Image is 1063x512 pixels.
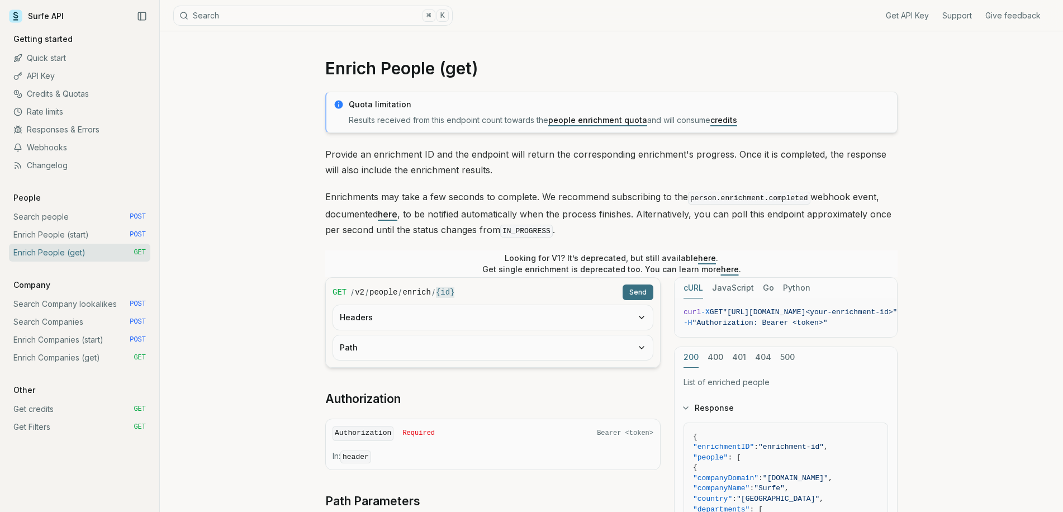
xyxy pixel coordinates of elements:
[402,429,435,438] span: Required
[548,115,647,125] a: people enrichment quota
[684,308,701,316] span: curl
[130,212,146,221] span: POST
[737,495,819,503] span: "[GEOGRAPHIC_DATA]"
[9,139,150,157] a: Webhooks
[710,308,723,316] span: GET
[436,10,449,22] kbd: K
[597,429,653,438] span: Bearer <token>
[721,264,739,274] a: here
[9,226,150,244] a: Enrich People (start) POST
[173,6,453,26] button: Search⌘K
[351,287,354,298] span: /
[423,10,435,22] kbd: ⌘
[693,453,728,462] span: "people"
[780,347,795,368] button: 500
[710,115,737,125] a: credits
[9,85,150,103] a: Credits & Quotas
[692,319,828,327] span: "Authorization: Bearer <token>"
[325,146,898,178] p: Provide an enrichment ID and the endpoint will return the corresponding enrichment's progress. On...
[9,313,150,331] a: Search Companies POST
[9,244,150,262] a: Enrich People (get) GET
[432,287,435,298] span: /
[366,287,368,298] span: /
[754,484,785,492] span: "Surfe"
[333,287,347,298] span: GET
[333,426,393,441] code: Authorization
[723,308,897,316] span: "[URL][DOMAIN_NAME]<your-enrichment-id>"
[130,317,146,326] span: POST
[349,115,890,126] p: Results received from this endpoint count towards the and will consume
[134,8,150,25] button: Collapse Sidebar
[712,278,754,298] button: JavaScript
[325,58,898,78] h1: Enrich People (get)
[9,121,150,139] a: Responses & Errors
[9,157,150,174] a: Changelog
[9,279,55,291] p: Company
[758,474,763,482] span: :
[701,308,710,316] span: -X
[754,443,758,451] span: :
[333,335,653,360] button: Path
[9,295,150,313] a: Search Company lookalikes POST
[9,418,150,436] a: Get Filters GET
[134,248,146,257] span: GET
[9,400,150,418] a: Get credits GET
[732,495,737,503] span: :
[134,423,146,432] span: GET
[398,287,401,298] span: /
[9,49,150,67] a: Quick start
[623,285,653,300] button: Send
[886,10,929,21] a: Get API Key
[693,474,758,482] span: "companyDomain"
[985,10,1041,21] a: Give feedback
[728,453,741,462] span: : [
[9,192,45,203] p: People
[942,10,972,21] a: Support
[325,494,420,509] a: Path Parameters
[500,225,553,238] code: IN_PROGRESS
[340,451,371,463] code: header
[9,103,150,121] a: Rate limits
[693,443,754,451] span: "enrichmentID"
[675,394,897,423] button: Response
[763,278,774,298] button: Go
[819,495,824,503] span: ,
[828,474,833,482] span: ,
[693,484,749,492] span: "companyName"
[693,433,697,441] span: {
[698,253,716,263] a: here
[9,349,150,367] a: Enrich Companies (get) GET
[402,287,430,298] code: enrich
[333,305,653,330] button: Headers
[378,208,397,220] a: here
[325,189,898,239] p: Enrichments may take a few seconds to complete. We recommend subscribing to the webhook event, do...
[9,34,77,45] p: Getting started
[755,347,771,368] button: 404
[684,377,888,388] p: List of enriched people
[9,385,40,396] p: Other
[9,67,150,85] a: API Key
[9,8,64,25] a: Surfe API
[369,287,397,298] code: people
[134,353,146,362] span: GET
[325,391,401,407] a: Authorization
[763,474,828,482] span: "[DOMAIN_NAME]"
[824,443,828,451] span: ,
[130,335,146,344] span: POST
[693,463,697,472] span: {
[436,287,455,298] code: {id}
[684,278,703,298] button: cURL
[684,347,699,368] button: 200
[783,278,810,298] button: Python
[785,484,789,492] span: ,
[9,208,150,226] a: Search people POST
[130,300,146,309] span: POST
[355,287,364,298] code: v2
[693,495,732,503] span: "country"
[9,331,150,349] a: Enrich Companies (start) POST
[758,443,824,451] span: "enrichment-id"
[482,253,741,275] p: Looking for V1? It’s deprecated, but still available . Get single enrichment is deprecated too. Y...
[333,451,653,463] p: In:
[749,484,754,492] span: :
[708,347,723,368] button: 400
